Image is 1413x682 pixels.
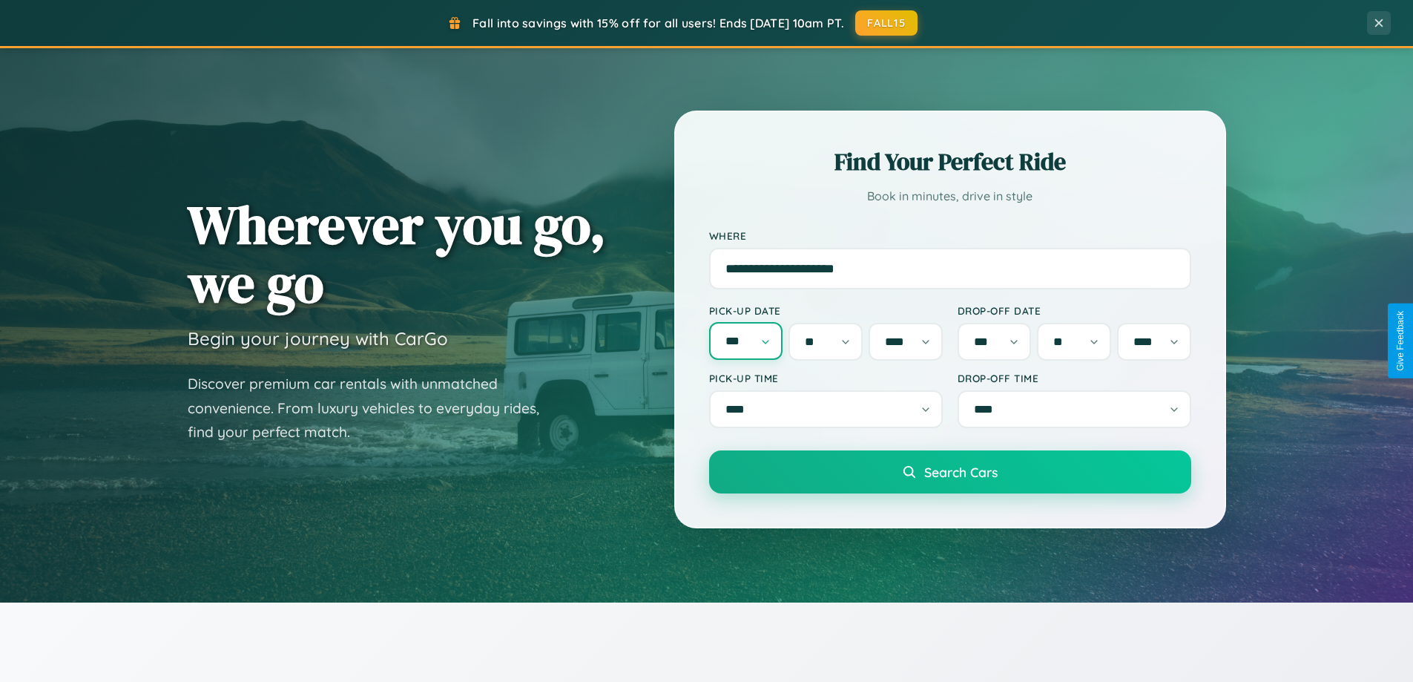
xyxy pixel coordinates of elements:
[188,195,606,312] h1: Wherever you go, we go
[709,304,943,317] label: Pick-up Date
[958,304,1191,317] label: Drop-off Date
[924,464,998,480] span: Search Cars
[709,229,1191,242] label: Where
[855,10,918,36] button: FALL15
[709,372,943,384] label: Pick-up Time
[958,372,1191,384] label: Drop-off Time
[709,186,1191,207] p: Book in minutes, drive in style
[188,327,448,350] h3: Begin your journey with CarGo
[472,16,844,30] span: Fall into savings with 15% off for all users! Ends [DATE] 10am PT.
[1395,311,1406,371] div: Give Feedback
[709,145,1191,178] h2: Find Your Perfect Ride
[188,372,559,445] p: Discover premium car rentals with unmatched convenience. From luxury vehicles to everyday rides, ...
[709,450,1191,494] button: Search Cars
